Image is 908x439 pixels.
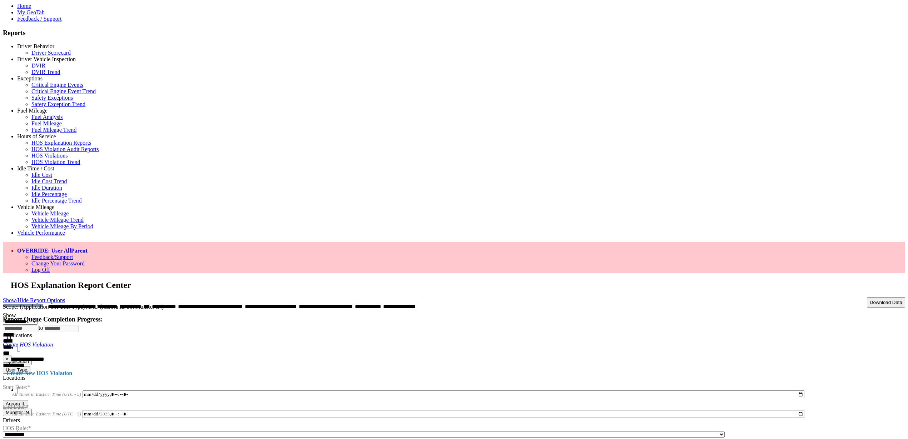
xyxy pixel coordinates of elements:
h4: Report Queue Completion Progress: [3,316,905,323]
a: Vehicle Mileage [17,204,54,210]
a: Driver Scorecard [31,50,71,56]
span: All Times in Eastern Time (UTC - 5) [12,411,81,416]
a: Home [17,3,31,9]
a: Log Off [31,267,50,273]
label: Drivers [3,417,20,423]
a: HOS Violation Audit Reports [31,146,99,152]
h2: HOS Explanation Report Center [11,280,905,290]
a: Safety Exception Trend [31,101,85,107]
a: Critical Engine Event Trend [31,88,96,94]
a: Safety Exceptions [31,95,73,101]
a: Idle Percentage Trend [31,198,81,204]
a: Idle Cost Trend [31,178,67,184]
a: Show/Hide Report Options [3,295,65,305]
label: End Date:* [3,394,29,410]
label: Show [3,312,16,318]
a: Change Your Password [31,260,85,266]
span: to [39,325,43,331]
a: My GeoTab [17,9,45,15]
a: Idle Cost [31,172,52,178]
a: Hours of Service [17,133,56,139]
a: HOS Explanation Reports [31,140,91,146]
a: Driver Vehicle Inspection [17,56,76,62]
a: DVIR Trend [31,69,60,75]
h4: Create New HOS Violation [3,370,905,376]
a: Create HOS Violation [3,341,53,348]
a: HOS Violation Trend [31,159,80,165]
a: Fuel Mileage Trend [31,127,76,133]
a: Fuel Analysis [31,114,63,120]
a: Idle Time / Cost [17,165,54,171]
label: HOS Rule:* [3,423,31,431]
a: OVERRIDE: User AllParent [17,248,88,254]
button: Download Data [867,297,905,308]
a: Idle Percentage [31,191,67,197]
a: Vehicle Mileage By Period [31,223,93,229]
a: Feedback/Support [31,254,73,260]
button: User Type [3,366,30,374]
a: DVIR [31,63,45,69]
button: × [3,355,11,363]
a: Exceptions [17,75,43,81]
a: Vehicle Mileage [31,210,69,216]
a: Fuel Mileage [31,120,62,126]
a: Critical Engine Events [31,82,83,88]
a: Idle Duration [31,185,62,191]
a: Vehicle Performance [17,230,65,236]
a: Feedback / Support [17,16,61,22]
a: Fuel Mileage [17,108,48,114]
h3: Reports [3,29,905,37]
label: Applications [3,332,32,338]
span: Scope: (Application OR User Type) AND (Aurora IL OR Munster IN) [3,304,164,310]
a: Vehicle Mileage Trend [31,217,84,223]
label: Start Date:* [3,375,30,390]
a: HOS Violations [31,153,68,159]
span: All Times in Eastern Time (UTC - 5) [12,391,81,397]
a: Driver Behavior [17,43,54,49]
